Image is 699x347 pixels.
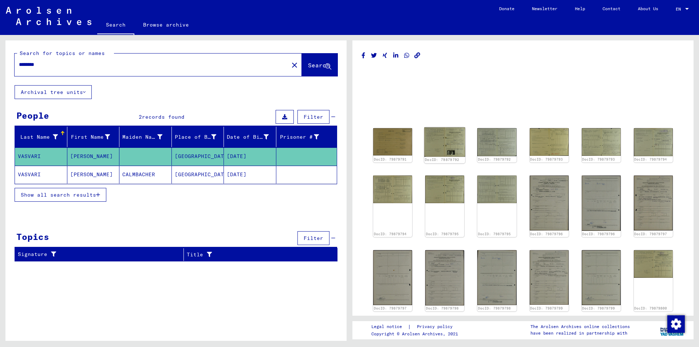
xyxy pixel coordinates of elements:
[414,51,421,60] button: Copy link
[426,306,459,310] a: DocID: 79879798
[16,109,49,122] div: People
[582,306,615,310] a: DocID: 79879799
[392,51,400,60] button: Share on LinkedIn
[18,249,185,260] div: Signature
[425,176,464,203] img: 001.jpg
[477,176,516,203] img: 002.jpg
[634,232,667,236] a: DocID: 79879797
[227,133,269,141] div: Date of Birth
[371,323,461,331] div: |
[530,128,569,156] img: 001.jpg
[582,128,621,156] img: 002.jpg
[15,147,67,165] mat-cell: VASVARI
[224,147,276,165] mat-cell: [DATE]
[425,250,464,305] img: 001.jpg
[304,114,323,120] span: Filter
[224,166,276,184] mat-cell: [DATE]
[373,128,412,155] img: 001.jpg
[227,131,278,143] div: Date of Birth
[424,127,465,157] img: 001.jpg
[530,330,630,336] p: have been realized in partnership with
[582,250,621,305] img: 002.jpg
[18,251,178,258] div: Signature
[371,323,408,331] a: Legal notice
[287,58,302,72] button: Clear
[297,110,329,124] button: Filter
[67,166,120,184] mat-cell: [PERSON_NAME]
[530,323,630,330] p: The Arolsen Archives online collections
[172,166,224,184] mat-cell: [GEOGRAPHIC_DATA]
[373,176,412,204] img: 002.jpg
[15,166,67,184] mat-cell: VASVARI
[224,127,276,147] mat-header-cell: Date of Birth
[374,157,407,161] a: DocID: 79879791
[478,157,511,161] a: DocID: 79879792
[15,188,106,202] button: Show all search results
[172,147,224,165] mat-cell: [GEOGRAPHIC_DATA]
[530,250,569,305] img: 001.jpg
[119,127,172,147] mat-header-cell: Maiden Name
[67,127,120,147] mat-header-cell: First Name
[297,231,329,245] button: Filter
[97,16,134,35] a: Search
[15,127,67,147] mat-header-cell: Last Name
[676,7,684,12] span: EN
[425,158,459,162] a: DocID: 79879792
[18,133,58,141] div: Last Name
[175,133,217,141] div: Place of Birth
[477,128,516,156] img: 002.jpg
[659,321,686,339] img: yv_logo.png
[139,114,142,120] span: 2
[279,133,319,141] div: Prisoner #
[187,249,330,260] div: Title
[276,127,337,147] mat-header-cell: Prisoner #
[530,157,563,161] a: DocID: 79879793
[187,251,323,259] div: Title
[634,250,673,278] img: 001.jpg
[634,176,673,230] img: 001.jpg
[175,131,226,143] div: Place of Birth
[134,16,198,33] a: Browse archive
[634,128,673,156] img: 001.jpg
[411,323,461,331] a: Privacy policy
[667,315,684,332] div: Change consent
[667,315,685,333] img: Change consent
[530,176,569,230] img: 001.jpg
[122,131,171,143] div: Maiden Name
[530,232,563,236] a: DocID: 79879796
[478,306,511,310] a: DocID: 79879798
[21,192,96,198] span: Show all search results
[530,306,563,310] a: DocID: 79879799
[374,232,407,236] a: DocID: 79879794
[290,61,299,70] mat-icon: close
[634,306,667,310] a: DocID: 79879800
[360,51,367,60] button: Share on Facebook
[370,51,378,60] button: Share on Twitter
[70,131,119,143] div: First Name
[478,232,511,236] a: DocID: 79879795
[18,131,67,143] div: Last Name
[6,7,91,25] img: Arolsen_neg.svg
[20,50,105,56] mat-label: Search for topics or names
[67,147,120,165] mat-cell: [PERSON_NAME]
[16,230,49,243] div: Topics
[279,131,328,143] div: Prisoner #
[119,166,172,184] mat-cell: CALMBACHER
[381,51,389,60] button: Share on Xing
[426,232,459,236] a: DocID: 79879795
[172,127,224,147] mat-header-cell: Place of Birth
[582,232,615,236] a: DocID: 79879796
[371,331,461,337] p: Copyright © Arolsen Archives, 2021
[302,54,337,76] button: Search
[142,114,185,120] span: records found
[634,157,667,161] a: DocID: 79879794
[308,62,330,69] span: Search
[15,85,92,99] button: Archival tree units
[374,306,407,310] a: DocID: 79879797
[304,235,323,241] span: Filter
[582,157,615,161] a: DocID: 79879793
[477,250,516,305] img: 002.jpg
[373,250,412,305] img: 002.jpg
[70,133,110,141] div: First Name
[403,51,411,60] button: Share on WhatsApp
